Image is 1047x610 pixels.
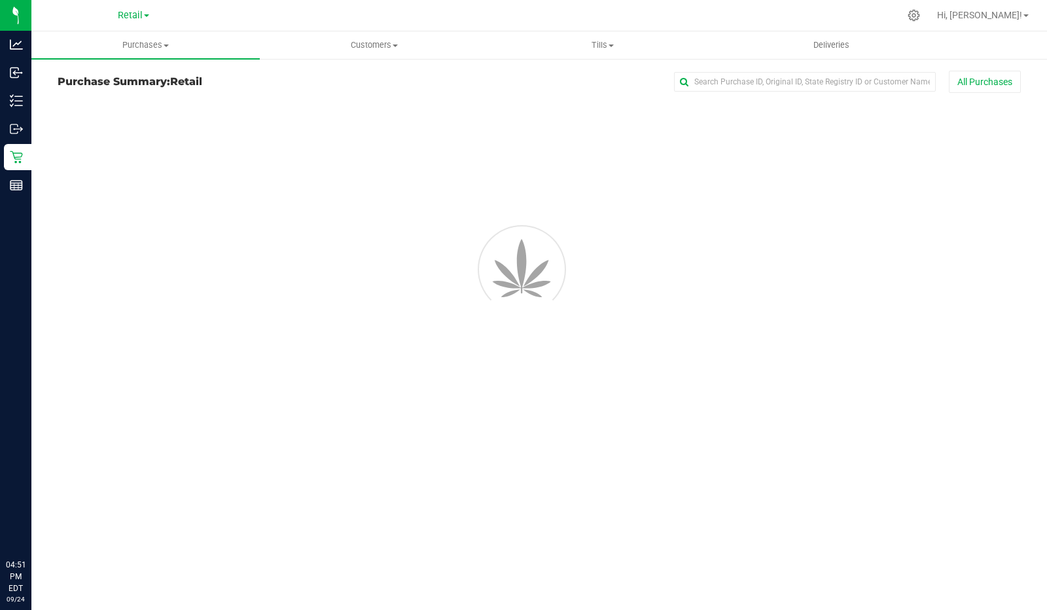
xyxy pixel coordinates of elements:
inline-svg: Analytics [10,38,23,51]
a: Customers [260,31,488,59]
span: Retail [118,10,143,21]
p: 09/24 [6,594,26,604]
inline-svg: Inbound [10,66,23,79]
inline-svg: Retail [10,151,23,164]
span: Tills [489,39,716,51]
a: Deliveries [717,31,946,59]
inline-svg: Inventory [10,94,23,107]
p: 04:51 PM EDT [6,559,26,594]
span: Hi, [PERSON_NAME]! [937,10,1022,20]
span: Customers [260,39,488,51]
a: Purchases [31,31,260,59]
span: Retail [170,75,202,88]
input: Search Purchase ID, Original ID, State Registry ID or Customer Name... [674,72,936,92]
span: Deliveries [796,39,867,51]
inline-svg: Reports [10,179,23,192]
a: Tills [488,31,717,59]
inline-svg: Outbound [10,122,23,135]
button: All Purchases [949,71,1021,93]
div: Manage settings [906,9,922,22]
span: Purchases [31,39,260,51]
h3: Purchase Summary: [58,76,379,88]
